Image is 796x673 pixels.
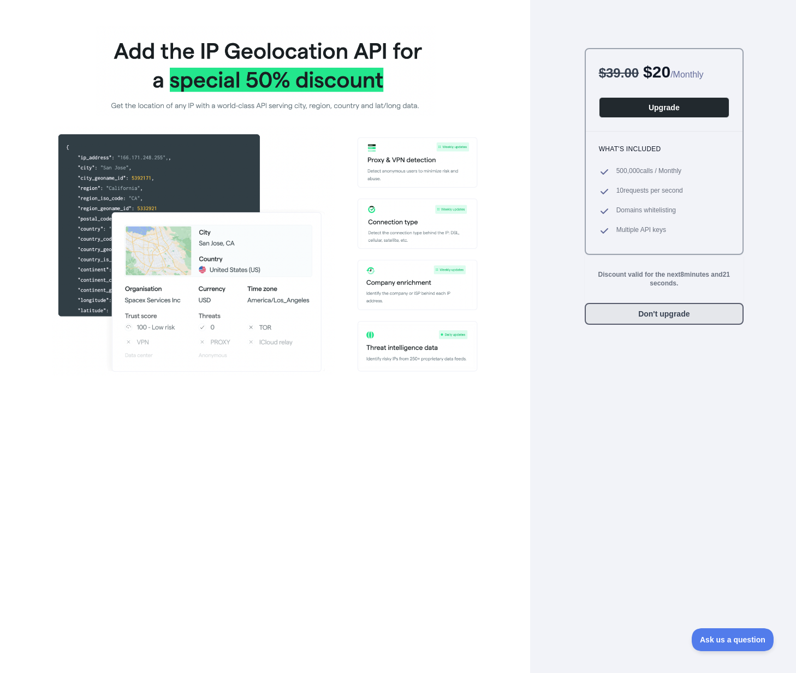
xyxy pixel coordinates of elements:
[616,166,681,177] span: 500,000 calls / Monthly
[585,303,744,325] button: Don't upgrade
[616,225,666,236] span: Multiple API keys
[599,65,639,80] span: $ 39.00
[692,628,774,651] iframe: Toggle Customer Support
[616,186,683,197] span: 10 requests per second
[670,70,703,79] span: / Monthly
[643,63,670,81] span: $ 20
[52,26,478,376] img: Offer
[599,97,729,118] button: Upgrade
[598,271,730,287] strong: Discount valid for the next 8 minutes and 21 seconds.
[616,206,676,217] span: Domains whitelisting
[599,145,729,153] h3: What's included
